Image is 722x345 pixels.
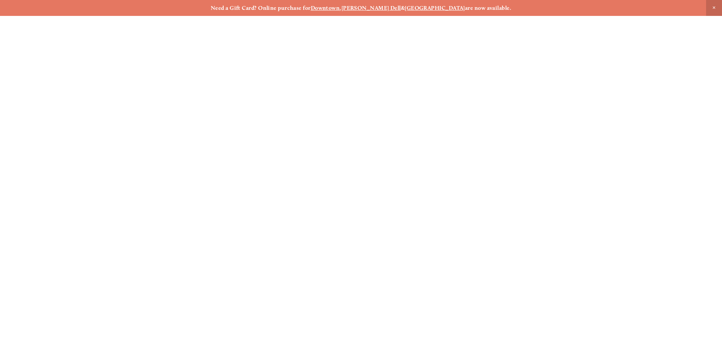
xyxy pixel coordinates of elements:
[311,5,340,11] a: Downtown
[465,5,511,11] strong: are now available.
[405,5,465,11] a: [GEOGRAPHIC_DATA]
[211,5,311,11] strong: Need a Gift Card? Online purchase for
[341,5,401,11] a: [PERSON_NAME] Dell
[340,5,341,11] strong: ,
[401,5,405,11] strong: &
